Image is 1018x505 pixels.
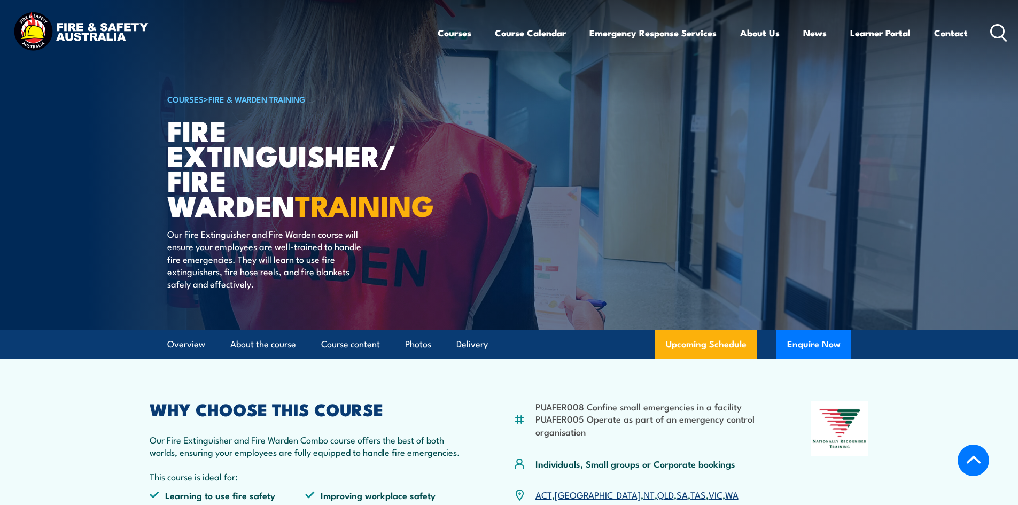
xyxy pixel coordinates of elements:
h6: > [167,92,431,105]
a: Emergency Response Services [589,19,717,47]
a: COURSES [167,93,204,105]
a: QLD [657,488,674,501]
a: News [803,19,827,47]
h1: Fire Extinguisher/ Fire Warden [167,118,431,217]
p: Our Fire Extinguisher and Fire Warden Combo course offers the best of both worlds, ensuring your ... [150,433,462,459]
li: PUAFER008 Confine small emergencies in a facility [535,400,759,413]
p: , , , , , , , [535,488,739,501]
a: ACT [535,488,552,501]
a: About the course [230,330,296,359]
p: This course is ideal for: [150,470,462,483]
a: SA [677,488,688,501]
a: Contact [934,19,968,47]
a: Course content [321,330,380,359]
a: Overview [167,330,205,359]
a: Upcoming Schedule [655,330,757,359]
a: TAS [690,488,706,501]
h2: WHY CHOOSE THIS COURSE [150,401,462,416]
a: NT [643,488,655,501]
a: About Us [740,19,780,47]
p: Individuals, Small groups or Corporate bookings [535,457,735,470]
button: Enquire Now [776,330,851,359]
a: [GEOGRAPHIC_DATA] [555,488,641,501]
a: VIC [709,488,722,501]
a: WA [725,488,739,501]
a: Photos [405,330,431,359]
a: Course Calendar [495,19,566,47]
a: Courses [438,19,471,47]
a: Delivery [456,330,488,359]
strong: TRAINING [295,182,434,227]
p: Our Fire Extinguisher and Fire Warden course will ensure your employees are well-trained to handl... [167,228,362,290]
a: Learner Portal [850,19,911,47]
a: Fire & Warden Training [208,93,306,105]
img: Nationally Recognised Training logo. [811,401,869,456]
li: PUAFER005 Operate as part of an emergency control organisation [535,413,759,438]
